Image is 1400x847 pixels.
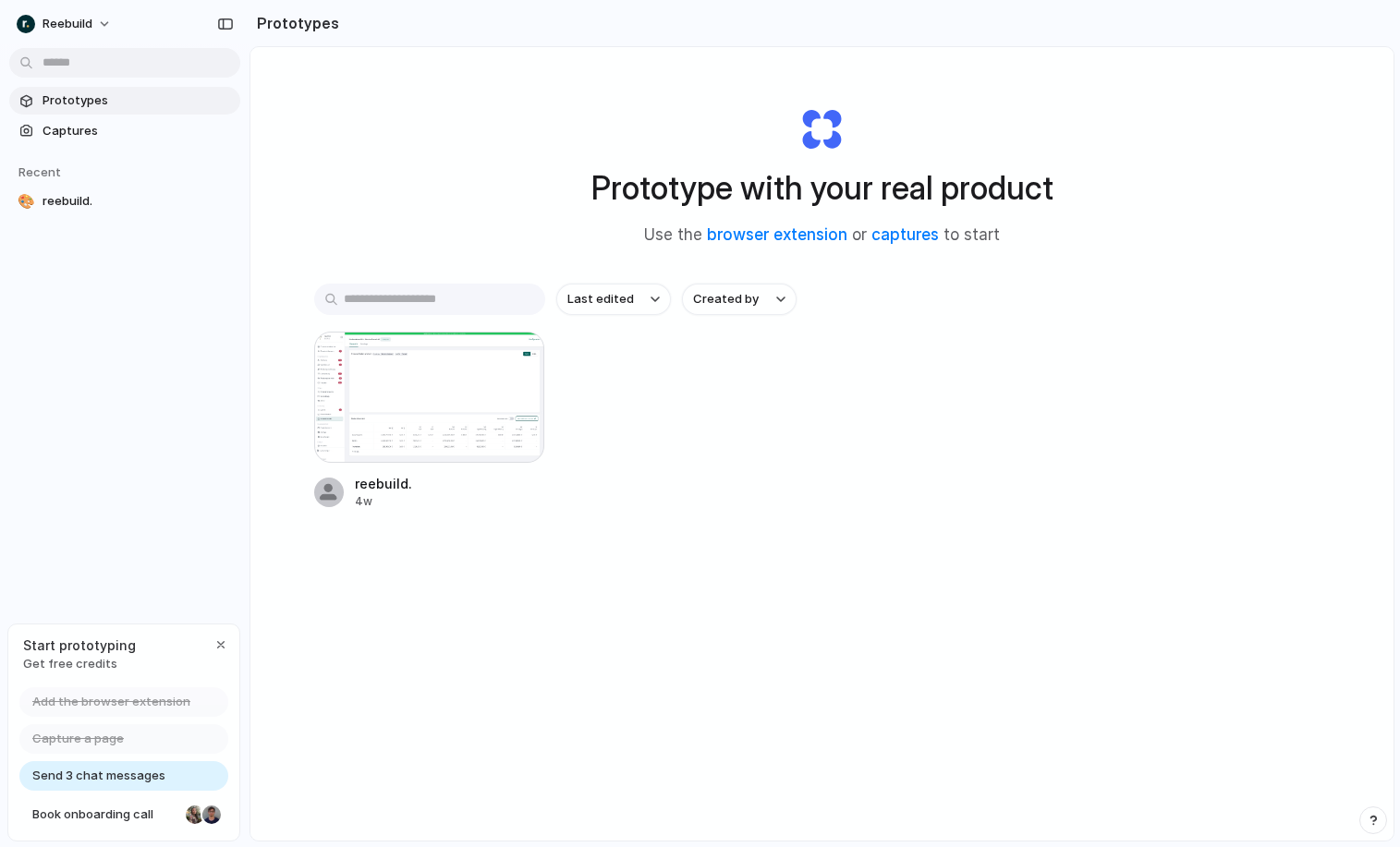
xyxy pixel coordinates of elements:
[250,12,339,34] h2: Prototypes
[644,224,1000,248] span: Use the or to start
[19,800,228,829] a: Book onboarding call
[355,474,545,493] span: reebuild.
[18,164,61,179] span: Recent
[9,188,240,215] a: 🎨reebuild.
[682,284,797,315] button: Created by
[567,290,634,309] span: Last edited
[32,805,178,824] span: Book onboarding call
[9,87,240,115] a: Prototypes
[871,225,939,244] a: captures
[556,284,671,315] button: Last edited
[591,163,1053,212] h1: Prototype with your real product
[43,15,92,33] span: reebuild
[707,225,847,244] a: browser extension
[32,730,124,748] span: Capture a page
[693,290,759,309] span: Created by
[23,655,136,673] span: Get free credits
[32,767,165,785] span: Send 3 chat messages
[201,804,223,826] div: Christian Iacullo
[355,493,545,510] div: 4w
[9,9,121,39] button: reebuild
[32,693,190,711] span: Add the browser extension
[43,192,233,211] span: reebuild.
[43,122,233,140] span: Captures
[43,91,233,110] span: Prototypes
[314,332,545,510] a: reebuild.reebuild.4w
[17,192,35,211] div: 🎨
[9,117,240,145] a: Captures
[23,635,136,655] span: Start prototyping
[184,804,206,826] div: Nicole Kubica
